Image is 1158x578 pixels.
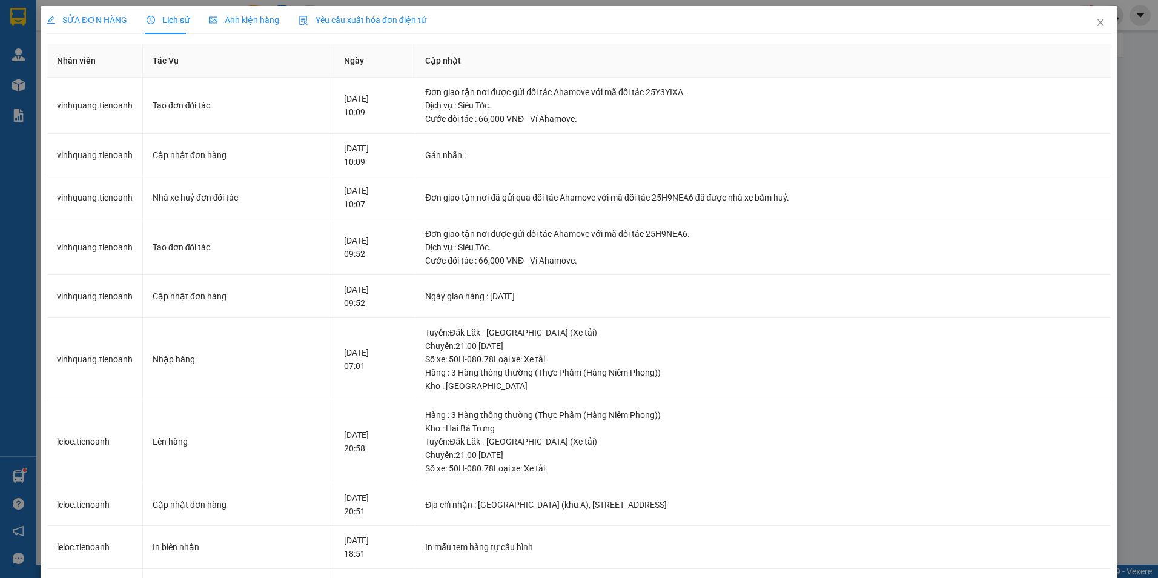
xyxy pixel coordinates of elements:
[153,540,324,554] div: In biên nhận
[425,408,1101,422] div: Hàng : 3 Hàng thông thường (Thực Phẩm (Hàng Niêm Phong))
[425,290,1101,303] div: Ngày giao hàng : [DATE]
[425,99,1101,112] div: Dịch vụ : Siêu Tốc.
[47,78,143,134] td: vinhquang.tienoanh
[425,366,1101,379] div: Hàng : 3 Hàng thông thường (Thực Phẩm (Hàng Niêm Phong))
[344,534,405,560] div: [DATE] 18:51
[344,184,405,211] div: [DATE] 10:07
[47,16,55,24] span: edit
[425,85,1101,99] div: Đơn giao tận nơi được gửi đối tác Ahamove với mã đối tác 25Y3YIXA.
[143,44,334,78] th: Tác Vụ
[153,241,324,254] div: Tạo đơn đối tác
[1096,18,1105,27] span: close
[334,44,415,78] th: Ngày
[153,99,324,112] div: Tạo đơn đối tác
[47,134,143,177] td: vinhquang.tienoanh
[425,148,1101,162] div: Gán nhãn :
[1084,6,1117,40] button: Close
[47,526,143,569] td: leloc.tienoanh
[415,44,1111,78] th: Cập nhật
[47,44,143,78] th: Nhân viên
[47,275,143,318] td: vinhquang.tienoanh
[299,15,426,25] span: Yêu cầu xuất hóa đơn điện tử
[47,176,143,219] td: vinhquang.tienoanh
[425,326,1101,366] div: Tuyến : Đăk Lăk - [GEOGRAPHIC_DATA] (Xe tải) Chuyến: 21:00 [DATE] Số xe: 50H-080.78 Loại xe: Xe tải
[153,498,324,511] div: Cập nhật đơn hàng
[425,498,1101,511] div: Địa chỉ nhận : [GEOGRAPHIC_DATA] (khu A), [STREET_ADDRESS]
[425,254,1101,267] div: Cước đối tác : 66,000 VNĐ - Ví Ahamove.
[47,219,143,276] td: vinhquang.tienoanh
[425,422,1101,435] div: Kho : Hai Bà Trưng
[153,353,324,366] div: Nhập hàng
[153,290,324,303] div: Cập nhật đơn hàng
[344,142,405,168] div: [DATE] 10:09
[344,92,405,119] div: [DATE] 10:09
[344,283,405,310] div: [DATE] 09:52
[425,435,1101,475] div: Tuyến : Đăk Lăk - [GEOGRAPHIC_DATA] (Xe tải) Chuyến: 21:00 [DATE] Số xe: 50H-080.78 Loại xe: Xe tải
[209,15,279,25] span: Ảnh kiện hàng
[47,483,143,527] td: leloc.tienoanh
[147,16,155,24] span: clock-circle
[47,400,143,483] td: leloc.tienoanh
[153,435,324,448] div: Lên hàng
[425,379,1101,393] div: Kho : [GEOGRAPHIC_DATA]
[147,15,190,25] span: Lịch sử
[425,112,1101,125] div: Cước đối tác : 66,000 VNĐ - Ví Ahamove.
[299,16,308,25] img: icon
[153,148,324,162] div: Cập nhật đơn hàng
[425,227,1101,241] div: Đơn giao tận nơi được gửi đối tác Ahamove với mã đối tác 25H9NEA6.
[47,15,127,25] span: SỬA ĐƠN HÀNG
[425,540,1101,554] div: In mẫu tem hàng tự cấu hình
[47,318,143,401] td: vinhquang.tienoanh
[425,191,1101,204] div: Đơn giao tận nơi đã gửi qua đối tác Ahamove với mã đối tác 25H9NEA6 đã được nhà xe bấm huỷ.
[344,491,405,518] div: [DATE] 20:51
[209,16,217,24] span: picture
[344,428,405,455] div: [DATE] 20:58
[344,234,405,261] div: [DATE] 09:52
[344,346,405,373] div: [DATE] 07:01
[425,241,1101,254] div: Dịch vụ : Siêu Tốc.
[153,191,324,204] div: Nhà xe huỷ đơn đối tác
